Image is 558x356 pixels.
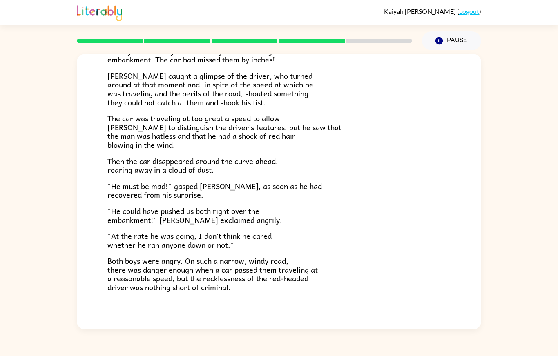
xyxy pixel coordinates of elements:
[107,255,318,293] span: Both boys were angry. On such a narrow, windy road, there was danger enough when a car passed the...
[107,230,272,251] span: "At the rate he was going, I don't think he cared whether he ran anyone down or not."
[107,70,313,108] span: [PERSON_NAME] caught a glimpse of the driver, who turned around at that moment and, in spite of t...
[459,7,479,15] a: Logout
[77,3,122,21] img: Literably
[384,7,457,15] span: Kaiyah [PERSON_NAME]
[107,180,322,201] span: "He must be mad!" gasped [PERSON_NAME], as soon as he had recovered from his surprise.
[107,205,282,226] span: "He could have pushed us both right over the embankment!" [PERSON_NAME] exclaimed angrily.
[422,31,481,50] button: Pause
[384,7,481,15] div: ( )
[107,155,278,176] span: Then the car disappeared around the curve ahead, roaring away in a cloud of dust.
[107,112,341,151] span: The car was traveling at too great a speed to allow [PERSON_NAME] to distinguish the driver's fea...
